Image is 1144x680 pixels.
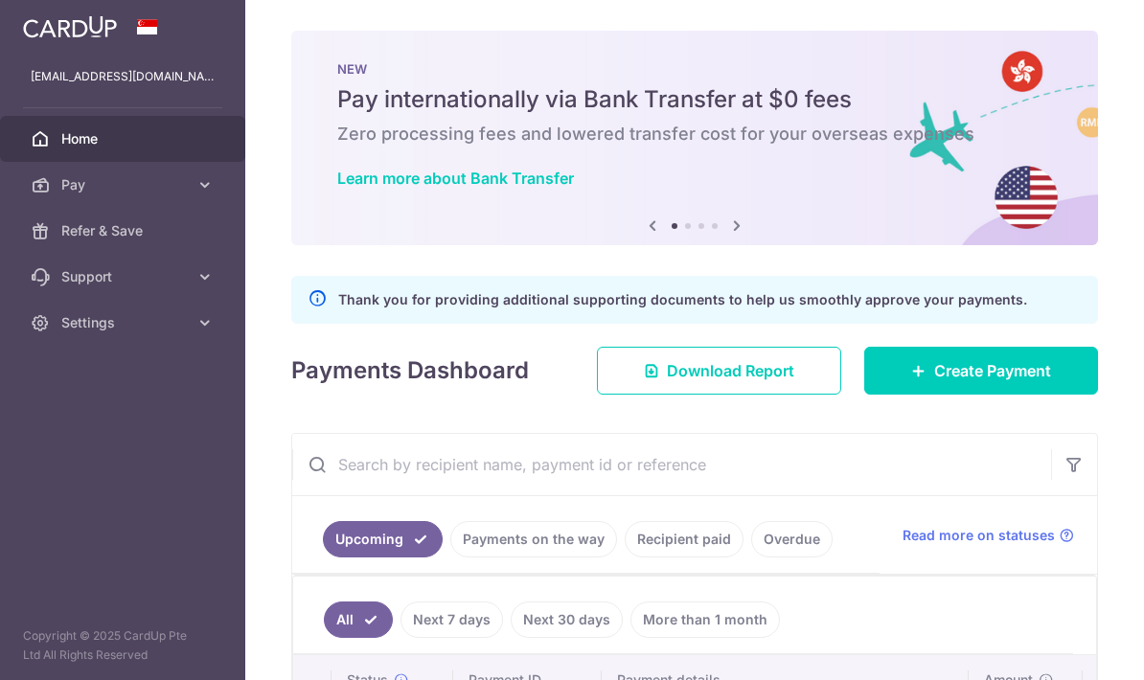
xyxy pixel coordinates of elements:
[511,601,623,638] a: Next 30 days
[61,221,188,240] span: Refer & Save
[31,67,215,86] p: [EMAIL_ADDRESS][DOMAIN_NAME]
[61,175,188,194] span: Pay
[292,434,1051,495] input: Search by recipient name, payment id or reference
[667,359,794,382] span: Download Report
[625,521,744,557] a: Recipient paid
[337,123,1052,146] h6: Zero processing fees and lowered transfer cost for your overseas expenses
[337,169,574,188] a: Learn more about Bank Transfer
[61,267,188,286] span: Support
[23,15,117,38] img: CardUp
[291,31,1098,245] img: Bank transfer banner
[291,353,529,388] h4: Payments Dashboard
[324,601,393,638] a: All
[630,601,780,638] a: More than 1 month
[61,129,188,148] span: Home
[751,521,833,557] a: Overdue
[864,347,1098,395] a: Create Payment
[61,313,188,332] span: Settings
[903,526,1074,545] a: Read more on statuses
[337,84,1052,115] h5: Pay internationally via Bank Transfer at $0 fees
[338,288,1027,311] p: Thank you for providing additional supporting documents to help us smoothly approve your payments.
[400,601,503,638] a: Next 7 days
[934,359,1051,382] span: Create Payment
[337,61,1052,77] p: NEW
[323,521,443,557] a: Upcoming
[450,521,617,557] a: Payments on the way
[903,526,1055,545] span: Read more on statuses
[597,347,841,395] a: Download Report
